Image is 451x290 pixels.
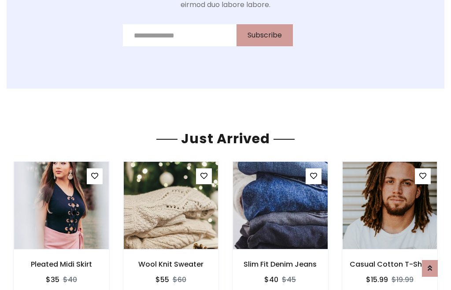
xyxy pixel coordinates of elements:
[264,275,278,284] h6: $40
[366,275,388,284] h6: $15.99
[173,275,186,285] del: $60
[392,275,414,285] del: $19.99
[342,260,438,268] h6: Casual Cotton T-Shirt
[46,275,59,284] h6: $35
[177,129,274,148] span: Just Arrived
[63,275,77,285] del: $40
[14,260,109,268] h6: Pleated Midi Skirt
[123,260,219,268] h6: Wool Knit Sweater
[233,260,328,268] h6: Slim Fit Denim Jeans
[155,275,169,284] h6: $55
[237,24,293,46] button: Subscribe
[282,275,296,285] del: $45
